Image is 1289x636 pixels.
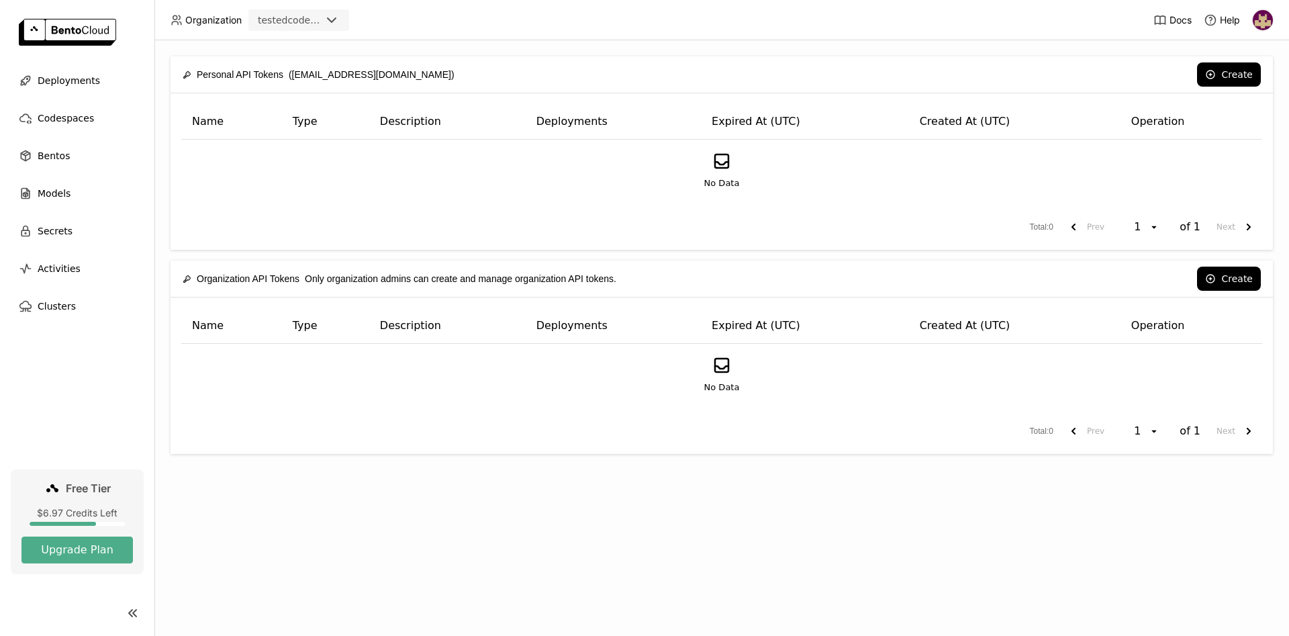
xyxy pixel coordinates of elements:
[66,482,111,495] span: Free Tier
[197,271,299,286] span: Organization API Tokens
[21,507,133,519] div: $6.97 Credits Left
[1130,424,1149,438] div: 1
[322,14,324,28] input: Selected testedcodeployment.
[258,13,321,27] div: testedcodeployment
[1180,220,1200,234] span: of 1
[369,308,526,344] th: Description
[11,255,144,282] a: Activities
[11,142,144,169] a: Bentos
[38,110,94,126] span: Codespaces
[183,60,455,89] div: ([EMAIL_ADDRESS][DOMAIN_NAME])
[1220,14,1240,26] span: Help
[282,308,369,344] th: Type
[21,537,133,563] button: Upgrade Plan
[1130,220,1149,234] div: 1
[1180,424,1200,438] span: of 1
[11,293,144,320] a: Clusters
[282,104,369,140] th: Type
[185,14,242,26] span: Organization
[704,177,740,190] span: No Data
[1149,426,1159,437] svg: open
[369,104,526,140] th: Description
[38,185,70,201] span: Models
[1211,419,1262,443] button: next page. current page 1 of 1
[1211,215,1262,239] button: next page. current page 1 of 1
[1253,10,1273,30] img: Hélio Júnior
[183,265,616,293] div: Only organization admins can create and manage organization API tokens.
[11,180,144,207] a: Models
[38,148,70,164] span: Bentos
[181,308,282,344] th: Name
[1169,14,1192,26] span: Docs
[1120,104,1262,140] th: Operation
[704,381,740,394] span: No Data
[1030,221,1053,234] span: Total : 0
[38,223,73,239] span: Secrets
[1030,425,1053,438] span: Total : 0
[526,308,701,344] th: Deployments
[181,104,282,140] th: Name
[1060,419,1110,443] button: previous page. current page 1 of 1
[1197,62,1261,87] button: Create
[11,218,144,244] a: Secrets
[1060,215,1110,239] button: previous page. current page 1 of 1
[1204,13,1240,27] div: Help
[526,104,701,140] th: Deployments
[11,469,144,574] a: Free Tier$6.97 Credits LeftUpgrade Plan
[38,298,76,314] span: Clusters
[1149,222,1159,232] svg: open
[38,261,81,277] span: Activities
[11,67,144,94] a: Deployments
[909,104,1120,140] th: Created At (UTC)
[1197,267,1261,291] button: Create
[19,19,116,46] img: logo
[1153,13,1192,27] a: Docs
[38,73,100,89] span: Deployments
[909,308,1120,344] th: Created At (UTC)
[701,308,909,344] th: Expired At (UTC)
[1120,308,1262,344] th: Operation
[11,105,144,132] a: Codespaces
[701,104,909,140] th: Expired At (UTC)
[197,67,283,82] span: Personal API Tokens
